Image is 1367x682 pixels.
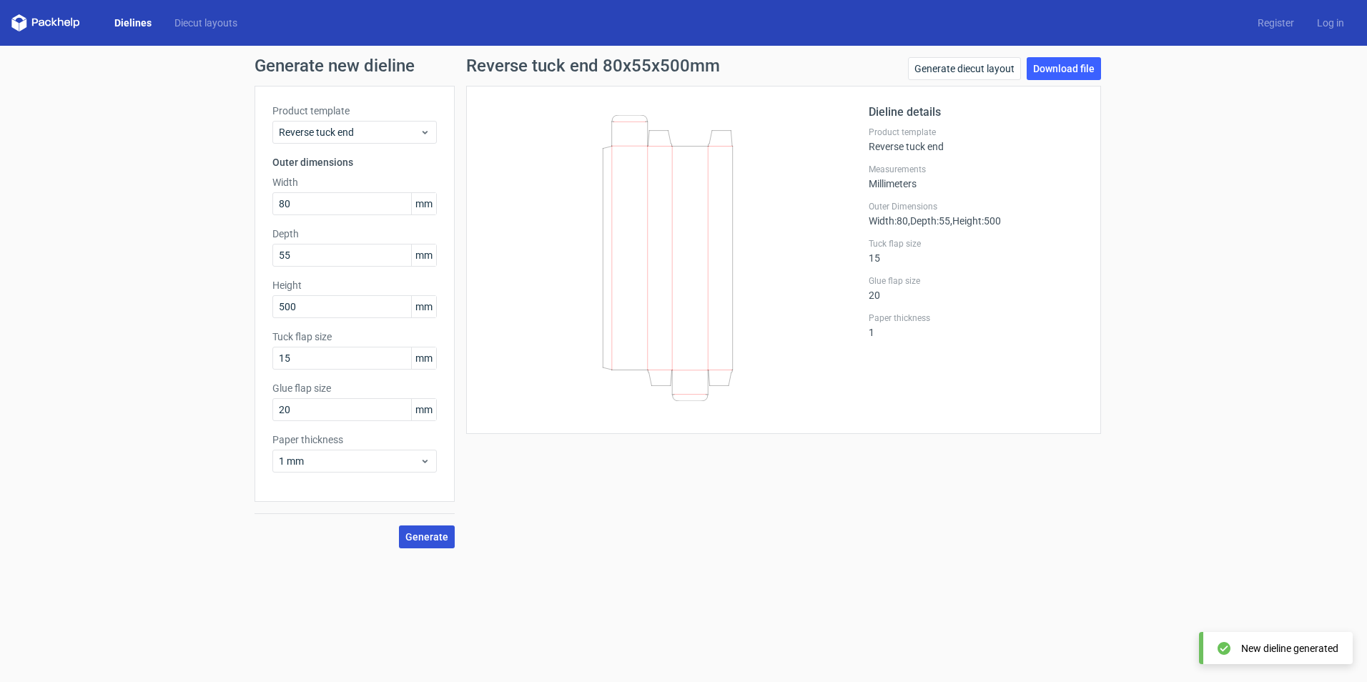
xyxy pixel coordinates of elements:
span: 1 mm [279,454,420,468]
h3: Outer dimensions [272,155,437,169]
span: mm [411,296,436,317]
span: mm [411,193,436,214]
h1: Reverse tuck end 80x55x500mm [466,57,720,74]
div: 1 [869,312,1083,338]
a: Log in [1306,16,1356,30]
div: New dieline generated [1241,641,1338,656]
div: 15 [869,238,1083,264]
label: Width [272,175,437,189]
a: Diecut layouts [163,16,249,30]
a: Download file [1027,57,1101,80]
span: Generate [405,532,448,542]
span: mm [411,399,436,420]
span: , Height : 500 [950,215,1001,227]
h2: Dieline details [869,104,1083,121]
h1: Generate new dieline [255,57,1112,74]
a: Generate diecut layout [908,57,1021,80]
label: Paper thickness [869,312,1083,324]
label: Depth [272,227,437,241]
label: Tuck flap size [272,330,437,344]
label: Glue flap size [272,381,437,395]
a: Register [1246,16,1306,30]
span: Reverse tuck end [279,125,420,139]
label: Product template [272,104,437,118]
span: , Depth : 55 [908,215,950,227]
label: Product template [869,127,1083,138]
div: Reverse tuck end [869,127,1083,152]
label: Tuck flap size [869,238,1083,249]
span: Width : 80 [869,215,908,227]
label: Height [272,278,437,292]
span: mm [411,347,436,369]
label: Paper thickness [272,433,437,447]
a: Dielines [103,16,163,30]
div: Millimeters [869,164,1083,189]
button: Generate [399,525,455,548]
span: mm [411,244,436,266]
div: 20 [869,275,1083,301]
label: Measurements [869,164,1083,175]
label: Outer Dimensions [869,201,1083,212]
label: Glue flap size [869,275,1083,287]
